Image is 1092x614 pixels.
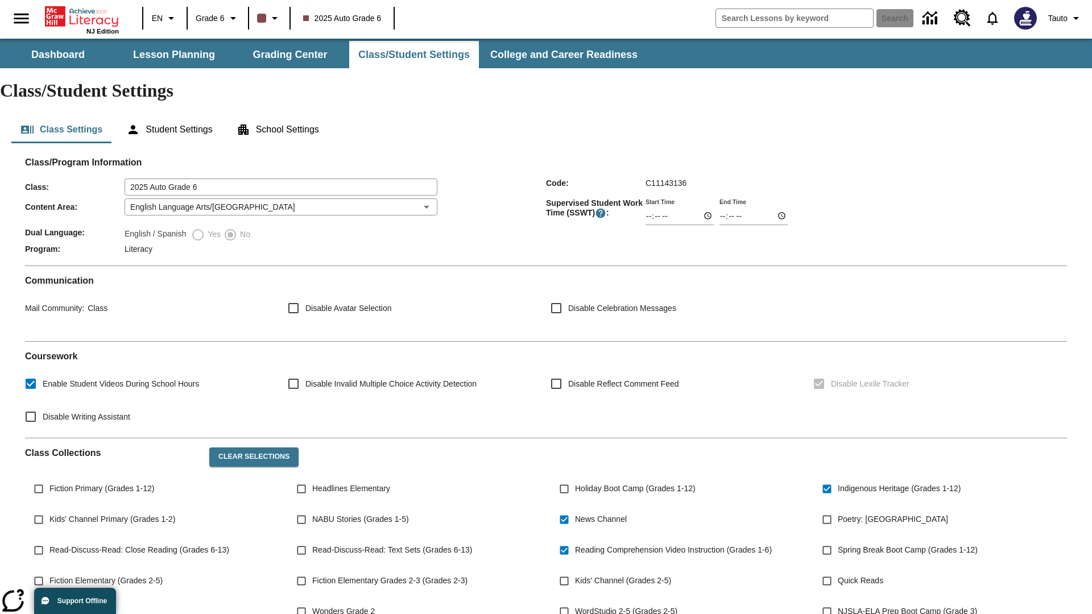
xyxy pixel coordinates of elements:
[305,302,392,314] span: Disable Avatar Selection
[49,513,175,525] span: Kids' Channel Primary (Grades 1-2)
[45,4,119,35] div: Home
[25,157,1067,168] h2: Class/Program Information
[481,41,647,68] button: College and Career Readiness
[312,483,390,495] span: Headlines Elementary
[49,544,229,556] span: Read-Discuss-Read: Close Reading (Grades 6-13)
[575,483,696,495] span: Holiday Boot Camp (Grades 1-12)
[5,2,38,35] button: Open side menu
[152,13,163,24] span: EN
[43,378,199,390] span: Enable Student Videos During School Hours
[575,575,671,587] span: Kids' Channel (Grades 2-5)
[575,544,772,556] span: Reading Comprehension Video Instruction (Grades 1-6)
[1007,3,1044,33] button: Select a new avatar
[34,588,116,614] button: Support Offline
[45,5,119,28] a: Home
[25,275,1067,332] div: Communication
[25,275,1067,286] h2: Communication
[25,351,1067,429] div: Coursework
[838,483,961,495] span: Indigenous Heritage (Grades 1-12)
[25,447,200,458] h2: Class Collections
[312,513,409,525] span: NABU Stories (Grades 1-5)
[1048,13,1068,24] span: Tauto
[25,202,125,211] span: Content Area :
[233,41,347,68] button: Grading Center
[205,229,221,240] span: Yes
[86,28,119,35] span: NJ Edition
[11,116,1081,143] div: Class/Student Settings
[57,597,107,605] span: Support Offline
[595,208,606,219] button: Supervised Student Work Time is the timeframe when students can take LevelSet and when lessons ar...
[312,575,468,587] span: Fiction Elementary Grades 2-3 (Grades 2-3)
[125,228,186,242] label: English / Spanish
[196,13,225,24] span: Grade 6
[49,483,154,495] span: Fiction Primary (Grades 1-12)
[546,179,646,188] span: Code :
[716,9,873,27] input: search field
[312,544,472,556] span: Read-Discuss-Read: Text Sets (Grades 6-13)
[831,378,909,390] span: Disable Lexile Tracker
[237,229,250,240] span: No
[568,378,679,390] span: Disable Reflect Comment Feed
[1,41,115,68] button: Dashboard
[117,116,221,143] button: Student Settings
[978,3,1007,33] a: Notifications
[1044,8,1087,28] button: Profile/Settings
[546,198,646,219] span: Supervised Student Work Time (SSWT) :
[838,544,978,556] span: Spring Break Boot Camp (Grades 1-12)
[646,179,686,188] span: C11143136
[25,182,125,192] span: Class :
[147,8,183,28] button: Language: EN, Select a language
[125,198,437,215] div: English Language Arts/[GEOGRAPHIC_DATA]
[568,302,676,314] span: Disable Celebration Messages
[838,575,883,587] span: Quick Reads
[25,244,125,254] span: Program :
[125,179,437,196] input: Class
[191,8,245,28] button: Grade: Grade 6, Select a grade
[253,8,286,28] button: Class color is dark brown. Change class color
[303,13,382,24] span: 2025 Auto Grade 6
[916,3,947,34] a: Data Center
[838,513,948,525] span: Poetry: [GEOGRAPHIC_DATA]
[227,116,328,143] button: School Settings
[1014,7,1037,30] img: Avatar
[25,351,1067,362] h2: Course work
[125,244,152,254] span: Literacy
[575,513,627,525] span: News Channel
[646,197,675,206] label: Start Time
[209,447,299,467] button: Clear Selections
[305,378,477,390] span: Disable Invalid Multiple Choice Activity Detection
[947,3,978,34] a: Resource Center, Will open in new tab
[25,168,1067,256] div: Class/Program Information
[25,304,84,313] span: Mail Community :
[43,411,130,423] span: Disable Writing Assistant
[349,41,479,68] button: Class/Student Settings
[49,575,163,587] span: Fiction Elementary (Grades 2-5)
[84,304,107,313] span: Class
[719,197,746,206] label: End Time
[11,116,111,143] button: Class Settings
[117,41,231,68] button: Lesson Planning
[25,228,125,237] span: Dual Language :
